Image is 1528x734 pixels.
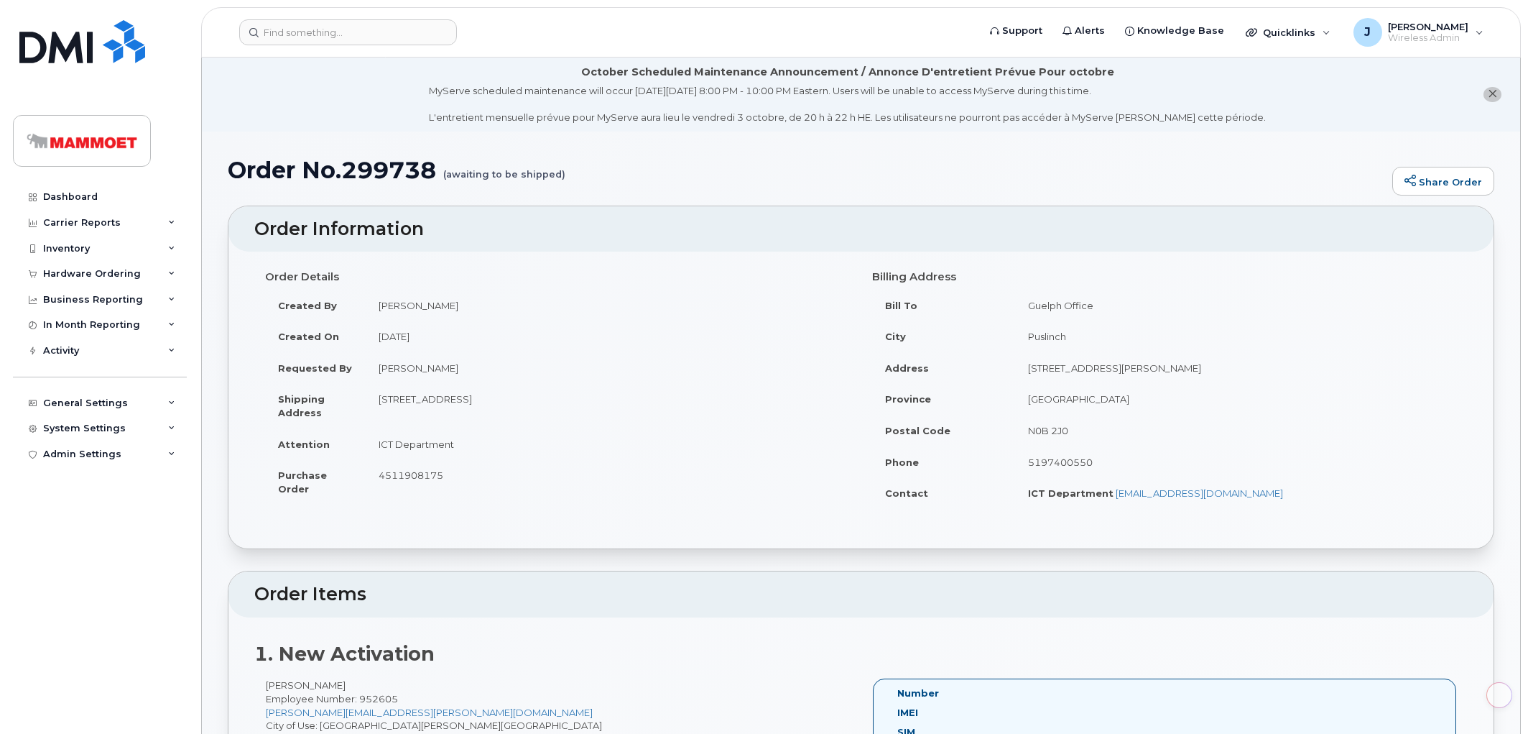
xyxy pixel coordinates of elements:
[885,362,929,374] strong: Address
[1483,87,1501,102] button: close notification
[885,425,950,436] strong: Postal Code
[885,300,917,311] strong: Bill To
[1466,671,1517,723] iframe: Messenger Launcher
[897,687,939,700] label: Number
[885,331,906,342] strong: City
[366,352,851,384] td: [PERSON_NAME]
[278,300,337,311] strong: Created By
[1392,167,1494,196] a: Share Order
[278,331,339,342] strong: Created On
[1015,321,1457,352] td: Puslinch
[1015,383,1457,415] td: [GEOGRAPHIC_DATA]
[872,271,1458,283] h4: Billing Address
[885,487,928,499] strong: Contact
[265,271,851,283] h4: Order Details
[366,290,851,321] td: [PERSON_NAME]
[1028,487,1113,499] strong: ICT Department
[443,157,565,180] small: (awaiting to be shipped)
[266,693,398,705] span: Employee Number: 952605
[1116,487,1283,499] a: [EMAIL_ADDRESS][DOMAIN_NAME]
[1015,415,1457,446] td: N0B 2J0
[278,439,330,450] strong: Attention
[266,707,593,718] a: [PERSON_NAME][EMAIL_ADDRESS][PERSON_NAME][DOMAIN_NAME]
[581,65,1114,80] div: October Scheduled Maintenance Announcement / Annonce D'entretient Prévue Pour octobre
[278,362,352,374] strong: Requested By
[885,457,919,468] strong: Phone
[278,469,327,495] strong: Purchase Order
[278,393,325,418] strong: Shipping Address
[254,584,1468,605] h2: Order Items
[254,642,435,666] strong: 1. New Activation
[379,469,443,481] span: 4511908175
[366,428,851,460] td: ICT Department
[1015,290,1457,321] td: Guelph Office
[366,321,851,352] td: [DATE]
[1015,446,1457,478] td: 5197400550
[254,219,1468,239] h2: Order Information
[228,157,1385,183] h1: Order No.299738
[429,84,1266,124] div: MyServe scheduled maintenance will occur [DATE][DATE] 8:00 PM - 10:00 PM Eastern. Users will be u...
[885,393,931,405] strong: Province
[897,706,918,720] label: IMEI
[366,383,851,428] td: [STREET_ADDRESS]
[1015,352,1457,384] td: [STREET_ADDRESS][PERSON_NAME]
